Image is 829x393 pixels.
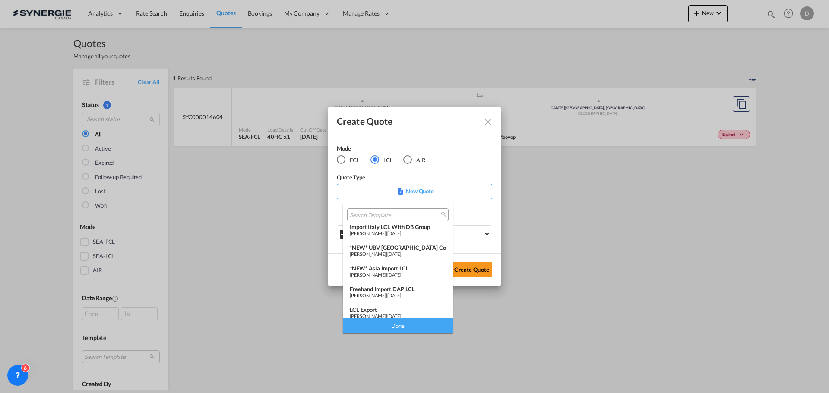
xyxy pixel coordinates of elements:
div: | [350,313,446,319]
span: [PERSON_NAME] [350,272,386,277]
input: Search Template [350,211,439,219]
span: [PERSON_NAME] [350,292,386,298]
div: Import italy LCL with DB Group [350,223,446,230]
div: Done [343,318,453,333]
span: [DATE] [387,251,401,257]
span: [DATE] [387,292,401,298]
div: | [350,272,446,277]
div: Freehand Import DAP LCL [350,286,446,292]
div: | [350,292,446,298]
span: [PERSON_NAME] [350,230,386,236]
div: LCL Export [350,306,446,313]
span: [DATE] [387,272,401,277]
span: [PERSON_NAME] [350,251,386,257]
div: | [350,251,446,257]
span: [PERSON_NAME] [350,313,386,319]
div: *NEW* UBV [GEOGRAPHIC_DATA] consol LCL [350,244,446,251]
div: *NEW* Asia Import LCL [350,265,446,272]
md-icon: icon-magnify [440,211,447,217]
span: [DATE] [387,230,401,236]
div: | [350,230,446,236]
span: [DATE] [387,313,401,319]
